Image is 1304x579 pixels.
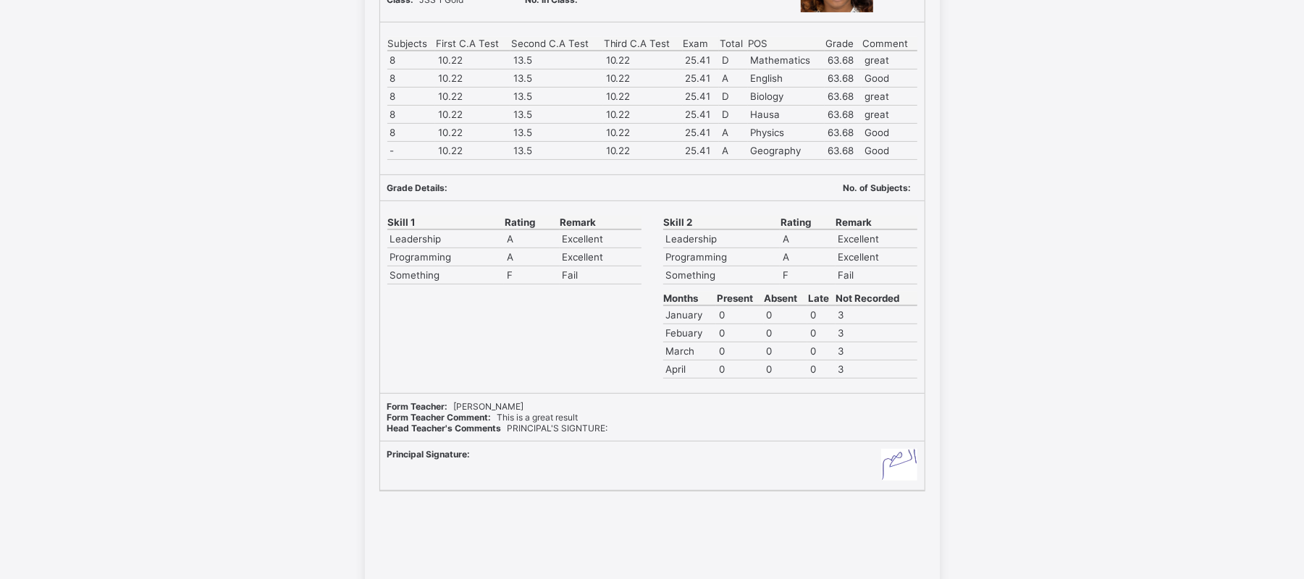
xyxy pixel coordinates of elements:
[844,182,917,193] span: No. of Subjects:
[748,69,825,88] td: English
[387,182,454,193] span: Grade Details:
[716,292,763,305] th: Present
[780,266,835,284] td: F
[603,51,683,69] td: 10.22
[836,305,917,324] td: 3
[825,37,862,51] th: Grade
[560,229,642,248] td: Excellent
[748,142,825,160] td: Geography
[504,229,559,248] td: A
[387,412,579,423] span: This is a great result
[387,142,436,160] td: -
[663,305,717,324] td: January
[387,37,436,51] th: Subjects
[387,106,436,124] td: 8
[387,412,497,423] span: Form Teacher Comment:
[560,216,642,229] th: Remark
[825,124,862,142] td: 63.68
[387,216,505,229] th: Skill 1
[663,342,717,360] td: March
[603,124,683,142] td: 10.22
[807,342,836,360] td: 0
[719,69,748,88] td: A
[663,216,781,229] th: Skill 2
[862,37,917,51] th: Comment
[683,124,719,142] td: 25.41
[748,51,825,69] td: Mathematics
[807,305,836,324] td: 0
[603,88,683,106] td: 10.22
[862,51,917,69] td: great
[719,51,748,69] td: D
[683,51,719,69] td: 25.41
[836,229,917,248] td: Excellent
[387,401,454,412] span: Form Teacher:
[683,142,719,160] td: 25.41
[387,69,436,88] td: 8
[387,248,505,266] td: Programming
[435,124,510,142] td: 10.22
[663,360,717,379] td: April
[748,37,825,51] th: POS
[836,266,917,284] td: Fail
[780,216,835,229] th: Rating
[836,216,917,229] th: Remark
[435,51,510,69] td: 10.22
[764,342,807,360] td: 0
[807,360,836,379] td: 0
[603,142,683,160] td: 10.22
[435,106,510,124] td: 10.22
[603,37,683,51] th: Third C.A Test
[862,88,917,106] td: great
[780,248,835,266] td: A
[387,124,436,142] td: 8
[862,69,917,88] td: Good
[683,88,719,106] td: 25.41
[663,292,717,305] th: Months
[748,124,825,142] td: Physics
[836,324,917,342] td: 3
[716,342,763,360] td: 0
[716,324,763,342] td: 0
[387,229,505,248] td: Leadership
[836,292,917,305] th: Not Recorded
[504,248,559,266] td: A
[862,106,917,124] td: great
[683,69,719,88] td: 25.41
[862,124,917,142] td: Good
[603,106,683,124] td: 10.22
[663,266,781,284] td: Something
[510,69,602,88] td: 13.5
[780,229,835,248] td: A
[387,449,476,460] span: Principal Signature:
[387,266,505,284] td: Something
[435,37,510,51] th: First C.A Test
[825,106,862,124] td: 63.68
[663,248,781,266] td: Programming
[387,423,608,434] span: PRINCIPAL'S SIGNTURE:
[836,248,917,266] td: Excellent
[807,292,836,305] th: Late
[807,324,836,342] td: 0
[719,142,748,160] td: A
[748,106,825,124] td: Hausa
[387,401,524,412] span: [PERSON_NAME]
[510,88,602,106] td: 13.5
[764,305,807,324] td: 0
[825,142,862,160] td: 63.68
[435,142,510,160] td: 10.22
[764,292,807,305] th: Absent
[663,229,781,248] td: Leadership
[683,37,719,51] th: Exam
[719,37,748,51] th: Total
[560,248,642,266] td: Excellent
[836,342,917,360] td: 3
[862,142,917,160] td: Good
[504,266,559,284] td: F
[719,88,748,106] td: D
[510,51,602,69] td: 13.5
[387,423,508,434] span: Head Teacher's Comments
[683,106,719,124] td: 25.41
[387,51,436,69] td: 8
[825,69,862,88] td: 63.68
